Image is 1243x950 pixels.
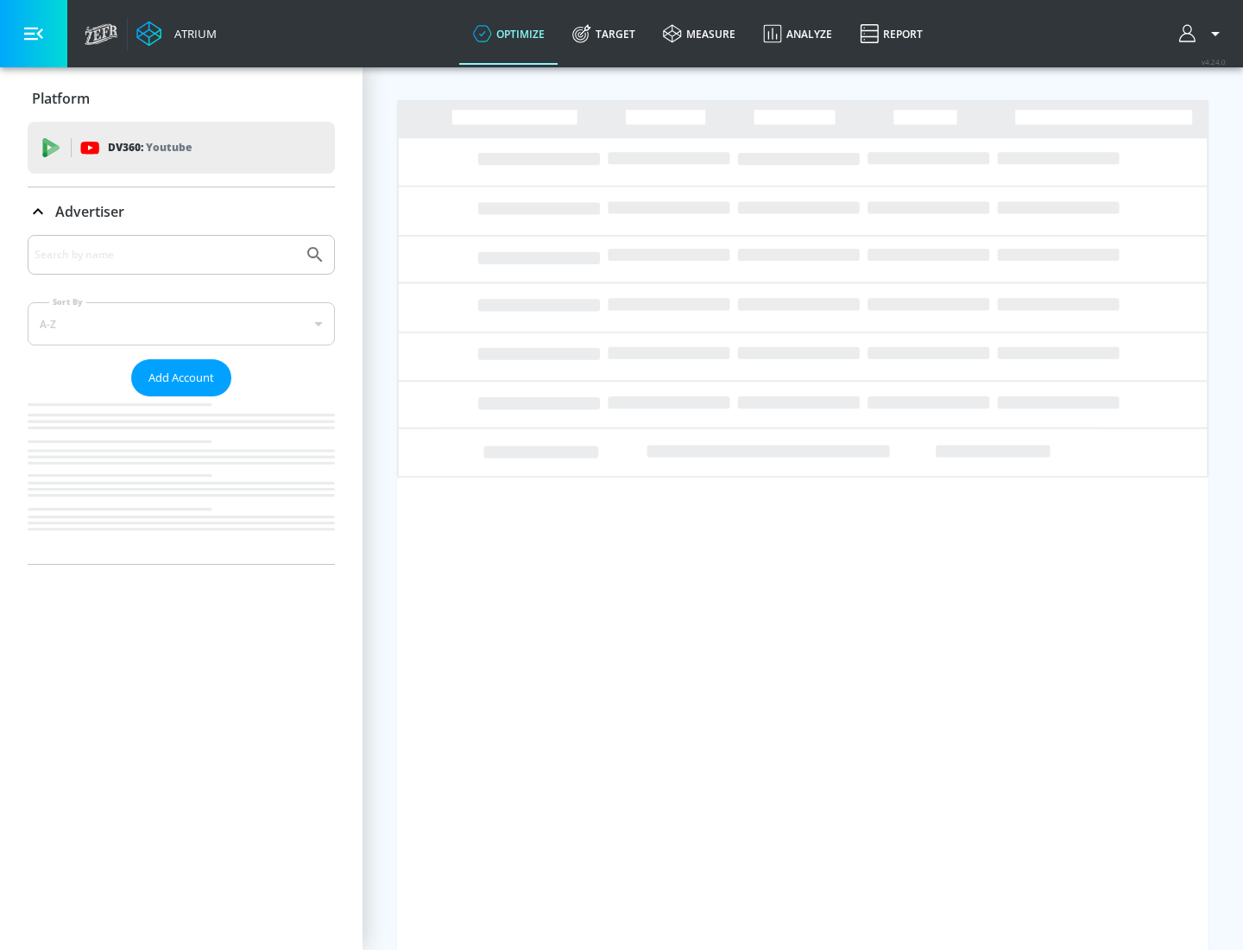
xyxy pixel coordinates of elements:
a: Report [846,3,937,65]
span: v 4.24.0 [1202,57,1226,66]
a: Analyze [749,3,846,65]
div: Advertiser [28,235,335,564]
label: Sort By [49,296,86,307]
a: measure [649,3,749,65]
div: Advertiser [28,187,335,236]
input: Search by name [35,244,296,266]
p: Platform [32,89,90,108]
span: Add Account [148,368,214,388]
div: Platform [28,74,335,123]
button: Add Account [131,359,231,396]
p: Youtube [146,138,192,156]
div: DV360: Youtube [28,122,335,174]
div: A-Z [28,302,335,345]
a: Target [558,3,649,65]
p: Advertiser [55,202,124,221]
a: optimize [459,3,558,65]
div: Atrium [167,26,217,41]
nav: list of Advertiser [28,396,335,564]
a: Atrium [136,21,217,47]
p: DV360: [108,138,192,157]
